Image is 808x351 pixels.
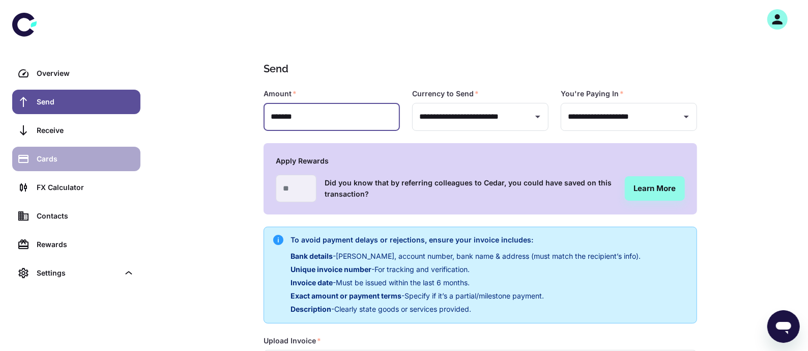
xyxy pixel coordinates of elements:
h6: To avoid payment delays or rejections, ensure your invoice includes: [291,234,641,246]
span: Bank details [291,252,333,260]
p: - [PERSON_NAME], account number, bank name & address (must match the recipient’s info). [291,251,641,262]
div: Cards [37,153,134,165]
span: Invoice date [291,278,333,287]
a: Rewards [12,232,140,257]
a: FX Calculator [12,175,140,200]
p: - Specify if it’s a partial/milestone payment. [291,290,641,302]
a: Learn More [625,176,685,201]
a: Contacts [12,204,140,228]
p: - Must be issued within the last 6 months. [291,277,641,288]
div: Settings [12,261,140,285]
span: Description [291,305,331,313]
h6: Did you know that by referring colleagues to Cedar, you could have saved on this transaction? [325,177,617,200]
a: Overview [12,61,140,86]
div: Send [37,96,134,107]
span: Exact amount or payment terms [291,291,401,300]
label: Amount [264,89,297,99]
label: Upload Invoice [264,336,321,346]
h6: Apply Rewards [276,155,685,167]
span: Unique invoice number [291,265,371,274]
label: Currency to Send [412,89,479,99]
h1: Send [264,61,693,76]
button: Open [679,110,694,124]
iframe: Button to launch messaging window [767,310,800,343]
div: Contacts [37,210,134,222]
a: Send [12,90,140,114]
div: FX Calculator [37,182,134,193]
div: Rewards [37,239,134,250]
p: - For tracking and verification. [291,264,641,275]
label: You're Paying In [561,89,624,99]
div: Receive [37,125,134,136]
p: - Clearly state goods or services provided. [291,304,641,315]
div: Overview [37,68,134,79]
button: Open [531,110,545,124]
a: Cards [12,147,140,171]
a: Receive [12,118,140,143]
div: Settings [37,267,119,279]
